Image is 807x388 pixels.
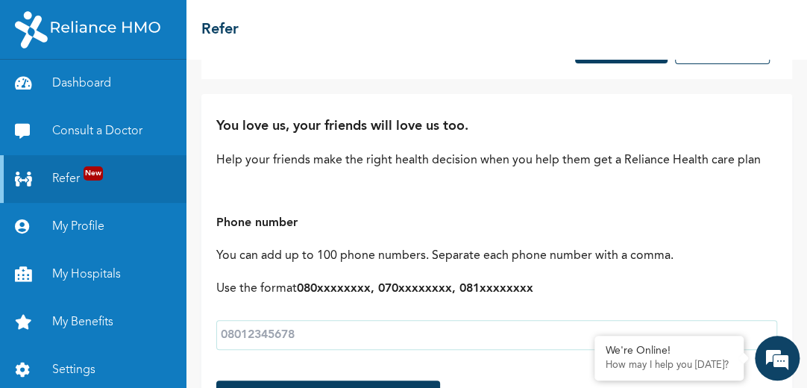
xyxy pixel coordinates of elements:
p: Help your friends make the right health decision when you help them get a Reliance Health care plan [216,151,777,169]
h2: You love us, your friends will love us too. [216,116,777,137]
input: 08012345678 [216,320,777,350]
div: FAQs [146,315,285,361]
div: Chat with us now [78,84,251,103]
div: We're Online! [606,345,732,357]
h2: Refer [201,19,239,41]
span: Conversation [7,341,146,351]
textarea: Type your message and hit 'Enter' [7,263,284,315]
span: New [84,166,103,181]
p: How may I help you today? [606,360,732,372]
p: Use the format [216,280,777,298]
p: You can add up to 100 phone numbers. Separate each phone number with a comma. [216,247,777,265]
div: Minimize live chat window [245,7,280,43]
span: We're online! [87,116,206,266]
img: d_794563401_company_1708531726252_794563401 [28,75,60,112]
b: 080xxxxxxxx, 070xxxxxxxx, 081xxxxxxxx [297,283,533,295]
h3: Phone number [216,214,777,232]
img: RelianceHMO's Logo [15,11,160,48]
